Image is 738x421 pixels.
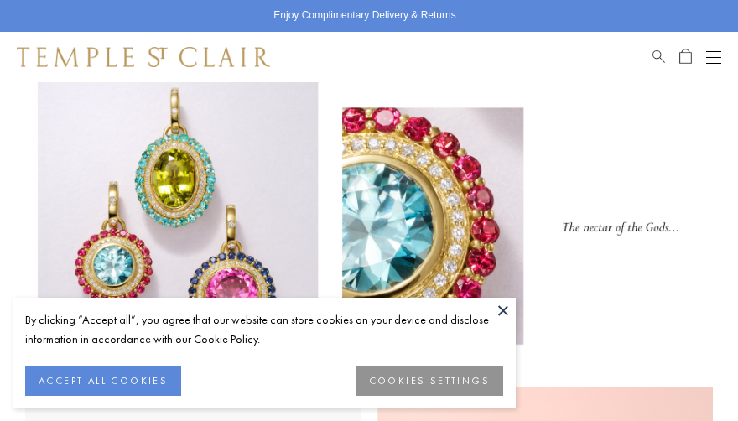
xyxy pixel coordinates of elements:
[25,310,503,349] div: By clicking “Accept all”, you agree that our website can store cookies on your device and disclos...
[273,8,455,24] p: Enjoy Complimentary Delivery & Returns
[25,366,181,396] button: ACCEPT ALL COOKIES
[652,47,665,67] a: Search
[706,47,721,67] button: Open navigation
[17,47,270,67] img: Temple St. Clair
[356,366,503,396] button: COOKIES SETTINGS
[679,47,692,67] a: Open Shopping Bag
